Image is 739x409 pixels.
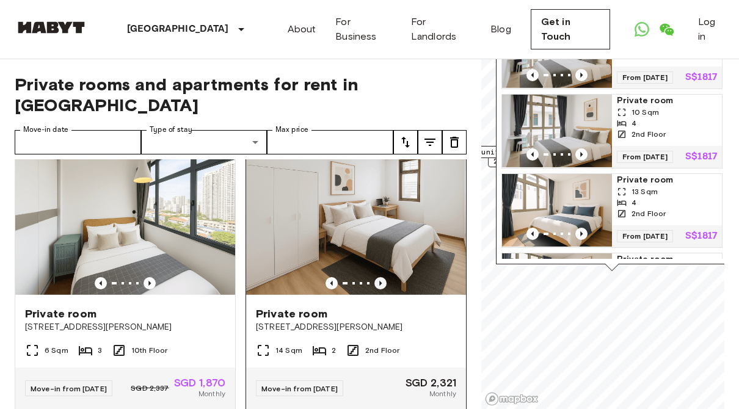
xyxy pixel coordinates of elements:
[575,148,588,161] button: Previous image
[406,377,456,388] span: SGD 2,321
[25,321,225,333] span: [STREET_ADDRESS][PERSON_NAME]
[174,377,225,388] span: SGD 1,870
[632,129,666,140] span: 2nd Floor
[632,118,636,129] span: 4
[502,253,612,327] img: Marketing picture of unit SG-01-001-023-03
[25,306,96,321] span: Private room
[501,173,723,248] a: Marketing picture of unit SG-01-001-001-03Previous imagePrevious imagePrivate room13 Sqm42nd Floo...
[15,130,141,154] input: Choose date
[418,130,442,154] button: tune
[15,21,88,34] img: Habyt
[575,228,588,240] button: Previous image
[332,345,336,356] span: 2
[485,392,539,406] a: Mapbox logo
[617,174,717,186] span: Private room
[698,15,724,44] a: Log in
[335,15,391,44] a: For Business
[617,71,673,84] span: From [DATE]
[685,73,717,82] p: S$1817
[632,208,666,219] span: 2nd Floor
[685,152,717,162] p: S$1817
[501,94,723,168] a: Marketing picture of unit SG-01-001-001-04Previous imagePrevious imagePrivate room10 Sqm42nd Floo...
[526,148,539,161] button: Previous image
[654,17,679,42] a: Open WeChat
[15,150,235,297] img: Marketing picture of unit SG-01-116-001-02
[575,69,588,81] button: Previous image
[288,22,316,37] a: About
[127,22,229,37] p: [GEOGRAPHIC_DATA]
[45,345,68,356] span: 6 Sqm
[144,277,156,289] button: Previous image
[630,17,654,42] a: Open WhatsApp
[131,383,169,394] span: SGD 2,337
[490,22,511,37] a: Blog
[502,95,612,168] img: Marketing picture of unit SG-01-001-001-04
[411,15,471,44] a: For Landlords
[98,345,102,356] span: 3
[526,228,539,240] button: Previous image
[632,186,658,197] span: 13 Sqm
[617,95,717,107] span: Private room
[198,388,225,399] span: Monthly
[150,125,192,135] label: Type of stay
[393,130,418,154] button: tune
[374,277,387,289] button: Previous image
[531,9,610,49] a: Get in Touch
[95,277,107,289] button: Previous image
[685,231,717,241] p: S$1817
[429,388,456,399] span: Monthly
[326,277,338,289] button: Previous image
[261,384,338,393] span: Move-in from [DATE]
[617,151,673,163] span: From [DATE]
[275,125,308,135] label: Max price
[256,321,456,333] span: [STREET_ADDRESS][PERSON_NAME]
[501,253,723,327] a: Marketing picture of unit SG-01-001-023-03Previous imagePrevious imagePrivate room13 Sqm44th Floo...
[256,306,327,321] span: Private room
[23,125,68,135] label: Move-in date
[632,107,659,118] span: 10 Sqm
[632,197,636,208] span: 4
[246,150,466,297] img: Marketing picture of unit SG-01-001-010-02
[15,74,467,115] span: Private rooms and apartments for rent in [GEOGRAPHIC_DATA]
[526,69,539,81] button: Previous image
[502,174,612,247] img: Marketing picture of unit SG-01-001-001-03
[131,345,168,356] span: 10th Floor
[31,384,107,393] span: Move-in from [DATE]
[275,345,302,356] span: 14 Sqm
[617,230,673,242] span: From [DATE]
[617,253,717,266] span: Private room
[365,345,399,356] span: 2nd Floor
[442,130,467,154] button: tune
